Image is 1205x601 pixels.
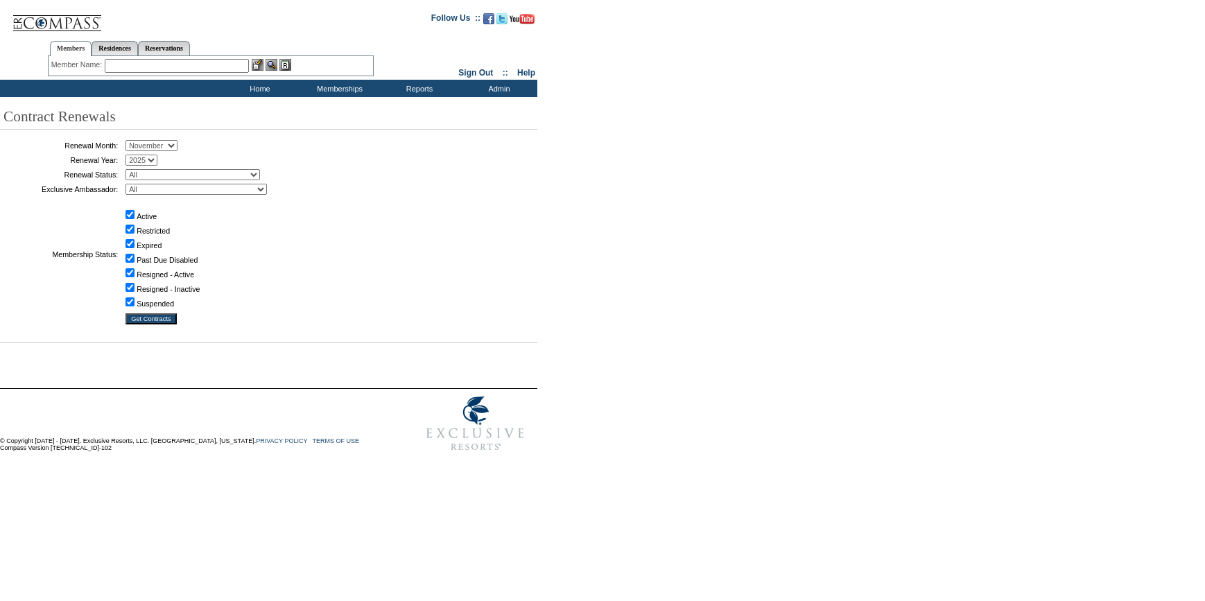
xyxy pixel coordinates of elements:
label: Resigned - Inactive [137,285,200,293]
td: Membership Status: [3,198,118,310]
span: :: [503,68,508,78]
a: Follow us on Twitter [496,17,508,26]
td: Admin [458,80,537,97]
a: TERMS OF USE [313,437,360,444]
td: Reports [378,80,458,97]
label: Suspended [137,299,174,308]
a: Help [517,68,535,78]
img: Exclusive Resorts [413,389,537,458]
td: Renewal Year: [3,155,118,166]
td: Memberships [298,80,378,97]
a: PRIVACY POLICY [256,437,307,444]
a: Members [50,41,92,56]
img: Reservations [279,59,291,71]
input: Get Contracts [125,313,177,324]
td: Renewal Month: [3,140,118,151]
label: Resigned - Active [137,270,194,279]
img: View [266,59,277,71]
td: Home [218,80,298,97]
td: Renewal Status: [3,169,118,180]
img: b_edit.gif [252,59,263,71]
img: Follow us on Twitter [496,13,508,24]
td: Follow Us :: [431,12,480,28]
a: Subscribe to our YouTube Channel [510,17,535,26]
label: Expired [137,241,162,250]
a: Become our fan on Facebook [483,17,494,26]
label: Restricted [137,227,170,235]
a: Residences [92,41,138,55]
img: Subscribe to our YouTube Channel [510,14,535,24]
label: Active [137,212,157,220]
div: Member Name: [51,59,105,71]
td: Exclusive Ambassador: [3,184,118,195]
label: Past Due Disabled [137,256,198,264]
img: Become our fan on Facebook [483,13,494,24]
img: Compass Home [12,3,102,32]
a: Sign Out [458,68,493,78]
a: Reservations [138,41,190,55]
